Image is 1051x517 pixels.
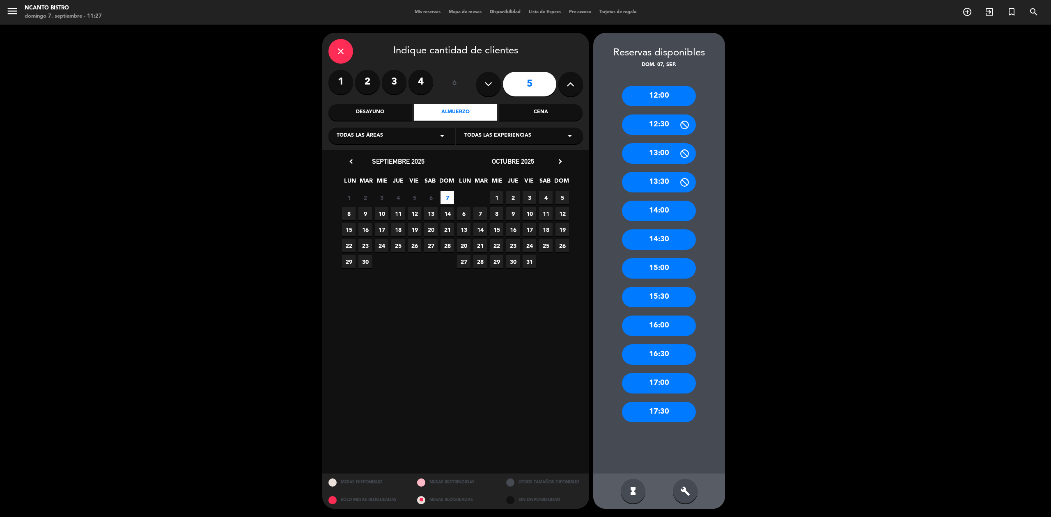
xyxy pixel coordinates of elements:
[490,207,503,220] span: 8
[375,207,388,220] span: 10
[328,70,353,94] label: 1
[554,176,568,190] span: DOM
[358,239,372,252] span: 23
[474,176,488,190] span: MAR
[473,255,487,268] span: 28
[506,191,520,204] span: 2
[355,70,380,94] label: 2
[506,239,520,252] span: 23
[962,7,972,17] i: add_circle_outline
[628,486,638,496] i: hourglass_full
[408,223,421,236] span: 19
[411,10,445,14] span: Mis reservas
[358,191,372,204] span: 2
[424,223,438,236] span: 20
[622,143,696,164] div: 13:00
[391,191,405,204] span: 4
[347,157,356,166] i: chevron_left
[457,255,470,268] span: 27
[441,223,454,236] span: 21
[555,223,569,236] span: 19
[539,239,553,252] span: 25
[473,239,487,252] span: 21
[343,176,357,190] span: LUN
[391,176,405,190] span: JUE
[556,157,565,166] i: chevron_right
[622,402,696,422] div: 17:30
[555,239,569,252] span: 26
[622,258,696,279] div: 15:00
[414,104,497,121] div: Almuerzo
[622,287,696,307] div: 15:30
[500,474,589,491] div: OTROS TAMAÑOS DIPONIBLES
[555,191,569,204] span: 5
[437,131,447,141] i: arrow_drop_down
[523,191,536,204] span: 3
[382,70,406,94] label: 3
[375,176,389,190] span: MIE
[457,207,470,220] span: 6
[342,191,356,204] span: 1
[490,191,503,204] span: 1
[622,114,696,135] div: 12:30
[984,7,994,17] i: exit_to_app
[342,207,356,220] span: 8
[423,176,437,190] span: SAB
[328,39,583,64] div: Indique cantidad de clientes
[492,157,534,165] span: octubre 2025
[525,10,565,14] span: Lista de Espera
[523,239,536,252] span: 24
[506,255,520,268] span: 30
[506,176,520,190] span: JUE
[622,201,696,221] div: 14:00
[445,10,486,14] span: Mapa de mesas
[622,373,696,393] div: 17:00
[25,12,102,21] div: domingo 7. septiembre - 11:27
[358,255,372,268] span: 30
[458,176,472,190] span: LUN
[500,491,589,509] div: SIN DISPONIBILIDAD
[441,207,454,220] span: 14
[358,223,372,236] span: 16
[322,491,411,509] div: SOLO MESAS BLOQUEADAS
[565,131,575,141] i: arrow_drop_down
[424,239,438,252] span: 27
[408,207,421,220] span: 12
[680,486,690,496] i: build
[473,223,487,236] span: 14
[408,191,421,204] span: 5
[391,223,405,236] span: 18
[424,191,438,204] span: 6
[457,239,470,252] span: 20
[411,474,500,491] div: MESAS RESTRINGIDAS
[506,207,520,220] span: 9
[408,239,421,252] span: 26
[439,176,453,190] span: DOM
[565,10,595,14] span: Pre-acceso
[391,239,405,252] span: 25
[464,132,531,140] span: Todas las experiencias
[411,491,500,509] div: MESAS BLOQUEADAS
[441,239,454,252] span: 28
[622,86,696,106] div: 12:00
[337,132,383,140] span: Todas las áreas
[523,207,536,220] span: 10
[622,172,696,192] div: 13:30
[593,45,725,61] div: Reservas disponibles
[523,255,536,268] span: 31
[407,176,421,190] span: VIE
[328,104,412,121] div: Desayuno
[490,223,503,236] span: 15
[490,239,503,252] span: 22
[473,207,487,220] span: 7
[441,191,454,204] span: 7
[375,223,388,236] span: 17
[522,176,536,190] span: VIE
[490,176,504,190] span: MIE
[408,70,433,94] label: 4
[322,474,411,491] div: MESAS DISPONIBLES
[342,239,356,252] span: 22
[523,223,536,236] span: 17
[622,229,696,250] div: 14:30
[1007,7,1017,17] i: turned_in_not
